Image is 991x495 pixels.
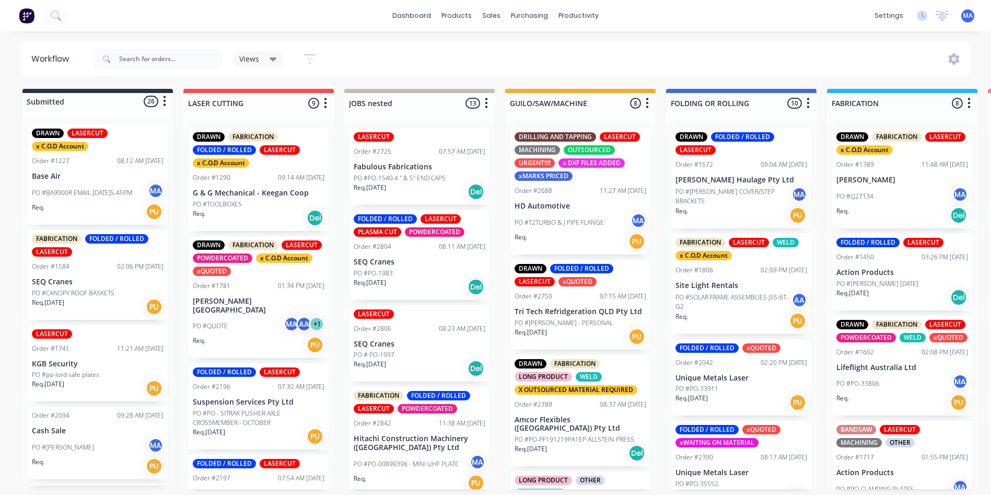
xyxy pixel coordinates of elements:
[836,268,968,277] p: Action Products
[836,279,918,289] p: PO #[PERSON_NAME] [DATE]
[628,328,645,345] div: PU
[354,269,393,278] p: PO #PO-1983
[32,129,64,138] div: DRAWN
[193,474,230,483] div: Order #2197
[32,379,64,389] p: Req. [DATE]
[32,188,132,198] p: PO #BA9000R EMAIL [DATE]5.45PM
[439,147,485,156] div: 07:57 AM [DATE]
[307,428,323,445] div: PU
[239,53,259,64] span: Views
[631,213,646,228] div: MA
[952,479,968,495] div: MA
[515,435,634,444] p: PO #PO-PF191219PA1EP ALLSTEIN PRESS
[349,210,489,300] div: FOLDED / ROLLEDLASERCUTPLASMA CUTPOWDERCOATEDOrder #280408:11 AM [DATE]SEQ CranesPO #PO-1983Req.[...
[515,372,572,382] div: LONG PRODUCT
[836,468,968,477] p: Action Products
[193,459,256,468] div: FOLDED / ROLLED
[836,192,873,201] p: PO #Q27134
[600,132,640,142] div: LASERCUT
[791,292,807,308] div: AA
[354,404,394,413] div: LASERCUT
[952,374,968,389] div: MA
[922,160,968,169] div: 11:48 AM [DATE]
[675,479,718,489] p: PO #PO-35552
[576,476,605,485] div: OTHER
[836,160,874,169] div: Order #1389
[510,128,650,255] div: DRILLING AND TAPPINGLASERCUTMACHININGOUTSOURCEDURGENT!!!!x DXF FILES ADDEDxMARKS PRICEDOrder #268...
[836,453,874,462] div: Order #1717
[922,348,968,357] div: 02:08 PM [DATE]
[515,318,613,328] p: PO #[PERSON_NAME] - PERSONAL
[32,360,164,369] p: KGB Security
[675,425,739,434] div: FOLDED / ROLLED
[28,407,168,479] div: Order #209409:28 AM [DATE]Cash SalePO #[PERSON_NAME]MAReq.PU
[675,358,713,367] div: Order #2042
[468,360,484,377] div: Del
[117,344,164,353] div: 11:21 AM [DATE]
[32,142,88,151] div: x C.O.D Account
[193,173,230,182] div: Order #1290
[671,128,811,228] div: DRAWNFOLDED / ROLLEDLASERCUTOrder #157209:04 AM [DATE][PERSON_NAME] Haulage Pty LtdPO #[PERSON_NA...
[553,8,604,24] div: productivity
[836,238,900,247] div: FOLDED / ROLLED
[515,328,547,337] p: Req. [DATE]
[836,438,882,447] div: MACHINING
[32,298,64,307] p: Req. [DATE]
[439,324,485,333] div: 08:23 AM [DATE]
[761,160,807,169] div: 09:04 AM [DATE]
[900,333,926,342] div: WELD
[354,434,485,452] p: Hitachi Construction Machinery ([GEOGRAPHIC_DATA]) Pty Ltd
[550,359,600,369] div: FABRICATION
[671,234,811,334] div: FABRICATIONLASERCUTWELDx C.O.D AccountOrder #180602:09 PM [DATE]Site Light RentalsPO #SOLAR FRAME...
[675,453,713,462] div: Order #2390
[354,227,401,237] div: PLASMA CUT
[836,348,874,357] div: Order #1602
[354,350,394,360] p: PO # PO-1997
[439,242,485,251] div: 08:11 AM [DATE]
[675,160,713,169] div: Order #1572
[349,128,489,205] div: LASERCUTOrder #272507:57 AM [DATE]Fabulous FabricationsPO #PO-1540 4 " & 5" END CAPSReq.[DATE]Del
[675,145,716,155] div: LASERCUT
[761,358,807,367] div: 02:20 PM [DATE]
[117,156,164,166] div: 08:12 AM [DATE]
[354,258,485,267] p: SEQ Cranes
[789,207,806,224] div: PU
[193,132,225,142] div: DRAWN
[832,234,972,310] div: FOLDED / ROLLEDLASERCUTOrder #145003:26 PM [DATE]Action ProductsPO #[PERSON_NAME] [DATE]Req.[DATE...
[119,49,223,70] input: Search for orders...
[421,214,461,224] div: LASERCUT
[468,183,484,200] div: Del
[925,320,965,329] div: LASERCUT
[515,264,546,273] div: DRAWN
[836,145,893,155] div: x C.O.D Account
[628,445,645,462] div: Del
[515,385,637,395] div: X OUTSOURCED MATERIAL REQUIRED
[398,404,457,413] div: POWDERCOATED
[558,277,597,286] div: xQUOTED
[32,289,114,298] p: PO #CANOPY ROOF BASKETS
[922,252,968,262] div: 03:26 PM [DATE]
[256,254,312,263] div: x C.O.D Account
[675,374,807,383] p: Unique Metals Laser
[773,238,799,247] div: WELD
[278,173,324,182] div: 09:14 AM [DATE]
[836,425,876,434] div: BANDSAW
[470,454,485,470] div: MA
[228,132,278,142] div: FABRICATION
[468,279,484,295] div: Del
[354,147,391,156] div: Order #2725
[32,278,164,286] p: SEQ Cranes
[117,262,164,271] div: 02:06 PM [DATE]
[148,183,164,199] div: MA
[628,233,645,250] div: PU
[789,394,806,411] div: PU
[282,240,322,250] div: LASERCUT
[836,176,968,185] p: [PERSON_NAME]
[146,458,162,475] div: PU
[146,203,162,220] div: PU
[675,384,718,394] p: PO #PO-33911
[515,292,552,301] div: Order #2750
[193,200,242,209] p: PO #TOOLBOXES
[576,372,602,382] div: WELD
[32,262,69,271] div: Order #1584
